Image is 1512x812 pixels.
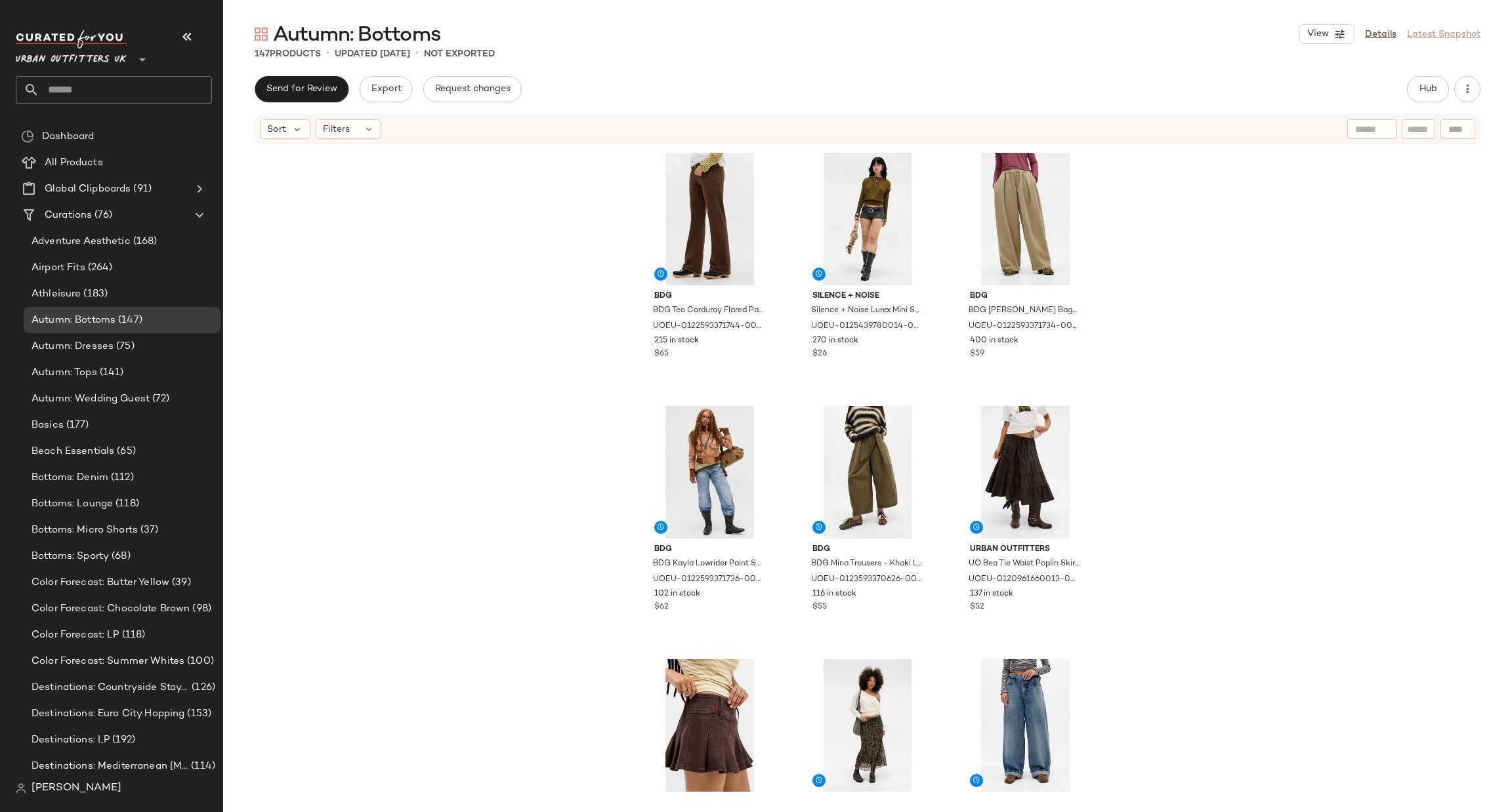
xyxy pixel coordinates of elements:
[31,575,169,590] span: Color Forecast: Butter Yellow
[969,305,1080,317] span: BDG [PERSON_NAME] Baggy Corduroy Pants - Cream XS at Urban Outfitters
[169,575,191,590] span: (39)
[1419,84,1437,94] span: Hub
[812,291,923,302] span: Silence + Noise
[31,733,110,748] span: Destinations: LP
[434,84,511,94] span: Request changes
[970,335,1018,347] span: 400 in stock
[653,574,764,586] span: UOEU-0122593371736-000-107
[970,601,984,613] span: $52
[370,84,401,94] span: Export
[267,123,286,136] span: Sort
[31,444,114,459] span: Beach Essentials
[31,759,188,774] span: Destinations: Mediterranean [MEDICAL_DATA]
[812,544,923,556] span: BDG
[16,45,127,68] span: Urban Outfitters UK
[644,406,776,538] img: 0122593371736_107_b2
[273,22,440,49] span: Autumn: Bottoms
[654,291,765,302] span: BDG
[255,76,348,102] button: Send for Review
[31,365,97,380] span: Autumn: Tops
[423,76,522,102] button: Request changes
[31,628,119,643] span: Color Forecast: LP
[184,706,211,721] span: (153)
[16,30,127,49] img: cfy_white_logo.C9jOOHJF.svg
[190,601,211,617] span: (98)
[21,130,34,143] img: svg%3e
[108,470,134,485] span: (112)
[97,365,124,380] span: (141)
[654,601,669,613] span: $62
[138,523,159,538] span: (37)
[81,287,108,302] span: (183)
[811,305,922,317] span: Silence + Noise Lurex Mini Shorts - Silver 2XS at Urban Outfitters
[1365,28,1396,41] a: Details
[811,321,922,333] span: UOEU-0125439780014-000-007
[812,335,858,347] span: 270 in stock
[653,321,764,333] span: UOEU-0122593371744-000-020
[16,783,26,794] img: svg%3e
[415,46,419,62] span: •
[113,497,139,512] span: (118)
[31,234,131,249] span: Adventure Aesthetic
[255,28,268,41] img: svg%3e
[654,588,700,600] span: 102 in stock
[335,47,410,61] p: updated [DATE]
[802,153,934,285] img: 0125439780014_007_a2
[45,155,103,171] span: All Products
[31,418,64,433] span: Basics
[812,601,827,613] span: $55
[811,558,922,570] span: BDG Mina Trousers - Khaki L at Urban Outfitters
[970,544,1081,556] span: Urban Outfitters
[31,781,121,796] span: [PERSON_NAME]
[654,348,669,360] span: $65
[959,406,1091,538] img: 0120961660013_021_a2
[131,182,152,197] span: (91)
[266,84,337,94] span: Send for Review
[811,574,922,586] span: UOEU-0123593370626-000-036
[85,260,113,275] span: (264)
[150,392,170,407] span: (72)
[31,313,115,328] span: Autumn: Bottoms
[31,392,150,407] span: Autumn: Wedding Guest
[802,659,934,792] img: 0120641640293_029_a2
[970,588,1013,600] span: 137 in stock
[959,153,1091,285] img: 0122593371734_012_a2
[812,588,856,600] span: 116 in stock
[255,47,321,61] div: Products
[45,208,92,223] span: Curations
[115,313,142,328] span: (147)
[31,287,81,302] span: Athleisure
[1407,76,1449,102] button: Hub
[42,129,94,144] span: Dashboard
[31,706,184,721] span: Destinations: Euro City Hopping
[359,76,412,102] button: Export
[114,339,135,354] span: (75)
[45,182,131,197] span: Global Clipboards
[654,544,765,556] span: BDG
[326,46,329,62] span: •
[653,305,764,317] span: BDG Teo Corduroy Flared Pants - Brown 28W 30L at Urban Outfitters
[1299,24,1354,44] button: View
[31,523,138,538] span: Bottoms: Micro Shorts
[644,659,776,792] img: 0120593370468_020_a2
[109,549,131,564] span: (68)
[255,49,270,59] span: 147
[131,234,157,249] span: (168)
[1307,29,1329,39] span: View
[188,759,215,774] span: (114)
[31,470,108,485] span: Bottoms: Denim
[959,659,1091,792] img: 0122593371747_106_a2
[110,733,135,748] span: (192)
[424,47,495,61] p: Not Exported
[114,444,136,459] span: (65)
[31,680,189,695] span: Destinations: Countryside Staycation
[969,574,1080,586] span: UOEU-0120961660013-000-021
[189,680,215,695] span: (126)
[119,628,146,643] span: (118)
[184,654,214,669] span: (100)
[653,558,764,570] span: BDG Kayla Lowrider Paint Splatter Jeans - Vintage Denim Medium 30W 32L at Urban Outfitters
[31,339,114,354] span: Autumn: Dresses
[970,291,1081,302] span: BDG
[654,335,699,347] span: 215 in stock
[644,153,776,285] img: 0122593371744_020_a2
